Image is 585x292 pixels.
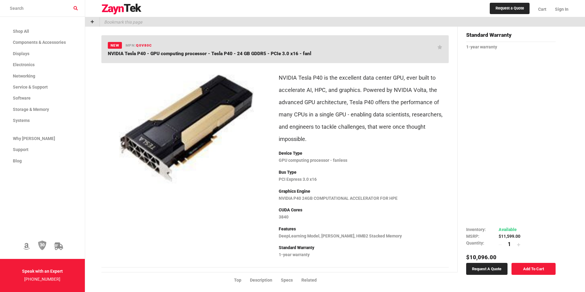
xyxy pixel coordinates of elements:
img: Q0V80C -- NVIDIA Tesla P40 - GPU computing processor - Tesla P40 - 24 GB GDDR5 - PCIe 3.0 x16 - f... [106,68,266,188]
p: NVIDIA Tesla P40 is the excellent data center GPU, ever built to accelerate AI, HPC, and graphics... [279,72,449,145]
span: Systems [13,118,30,123]
li: Description [250,277,281,283]
td: MSRP [466,233,499,240]
p: 3840 [279,213,449,221]
span: Blog [13,158,22,163]
p: Bus Type [279,169,449,176]
span: Cart [538,7,546,12]
p: 1-year warranty [279,251,449,259]
span: Storage & Memory [13,107,49,112]
span: Software [13,96,31,100]
span: NVIDIA Tesla P40 - GPU computing processor - Tesla P40 - 24 GB GDDR5 - PCIe 3.0 x16 - fanl [108,51,311,56]
li: Specs [281,277,301,283]
li: Related [301,277,325,283]
h6: mpn: [126,43,152,48]
span: Components & Accessories [13,40,66,45]
p: 1-year warranty [466,43,556,51]
p: Bookmark this page [100,17,142,27]
td: Inventory [466,226,499,233]
span: Q0V80C [136,43,152,47]
h5: $10,096.00 [466,252,556,261]
h4: Standard Warranty [466,31,556,42]
span: Why [PERSON_NAME] [13,136,55,141]
p: DeepLearning Model, [PERSON_NAME], HMB2 Stacked Memory [279,232,449,240]
p: Features [279,225,449,233]
a: Add To Cart [511,263,556,275]
span: Available [499,227,517,232]
span: Electronics [13,62,35,67]
p: Standard Warranty [279,244,449,252]
span: Displays [13,51,29,56]
td: $11,599.00 [499,233,520,240]
a: Sign In [551,2,568,17]
td: Quantity [466,240,499,248]
img: logo [101,4,142,15]
p: PCI Express 3.0 x16 [279,176,449,184]
img: 30 Day Return Policy [38,240,47,251]
span: New [108,42,122,48]
p: Device Type [279,150,449,157]
a: Cart [534,2,551,17]
span: Service & Support [13,85,48,89]
p: Graphics Engine [279,188,449,195]
li: Top [234,277,250,283]
strong: Speak with an Expert [22,269,63,274]
p: CUDA Cores [279,206,449,214]
span: Support [13,147,28,152]
p: NVIDIA P40 24GB COMPUTATIONAL ACCELERATOR FOR HPE [279,195,449,203]
span: Shop All [13,29,29,34]
p: GPU computing processor - fanless [279,157,449,165]
a: Request a Quote [466,263,508,275]
a: Request a Quote [490,3,530,14]
span: Networking [13,74,35,78]
a: [PHONE_NUMBER] [24,277,60,282]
